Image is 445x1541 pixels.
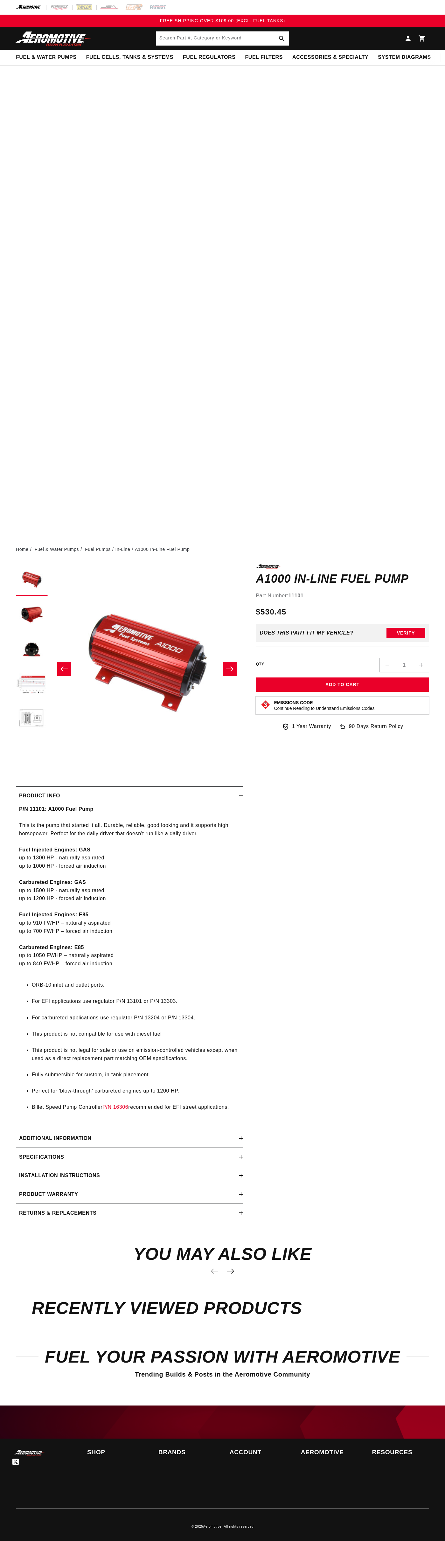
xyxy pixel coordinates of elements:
summary: Fuel Regulators [178,50,240,65]
summary: Fuel Cells, Tanks & Systems [81,50,178,65]
strong: Emissions Code [274,700,313,705]
summary: Shop [87,1450,144,1455]
button: Verify [386,628,425,638]
span: System Diagrams [378,54,431,61]
button: Load image 1 in gallery view [16,564,48,596]
a: Fuel & Water Pumps [35,546,79,553]
h2: Product Info [19,792,60,800]
summary: Additional information [16,1129,243,1148]
summary: Accessories & Specialty [288,50,373,65]
a: P/N 16306 [102,1104,128,1110]
a: 90 Days Return Policy [339,722,403,737]
h2: Returns & replacements [19,1209,96,1217]
strong: Carbureted Engines: GAS [19,879,86,885]
div: This is the pump that started it all. Durable, reliable, good looking and it supports high horsep... [16,805,243,1120]
li: Billet Speed Pump Controller recommended for EFI street applications. [32,1103,240,1111]
h2: Fuel Your Passion with Aeromotive [16,1349,429,1364]
div: Does This part fit My vehicle? [260,630,353,636]
button: Previous slide [208,1264,222,1278]
span: Trending Builds & Posts in the Aeromotive Community [135,1371,310,1378]
li: This product is not legal for sale or use on emission-controlled vehicles except when used as a d... [32,1046,240,1062]
summary: Product warranty [16,1185,243,1204]
summary: Account [230,1450,287,1455]
span: Accessories & Specialty [292,54,368,61]
summary: Specifications [16,1148,243,1166]
h2: You may also like [32,1246,413,1261]
h2: Specifications [19,1153,64,1161]
h2: Installation Instructions [19,1171,100,1180]
span: FREE SHIPPING OVER $109.00 (EXCL. FUEL TANKS) [160,18,285,23]
li: ORB-10 inlet and outlet ports. [32,981,240,989]
label: QTY [256,662,264,667]
summary: Installation Instructions [16,1166,243,1185]
summary: System Diagrams [373,50,435,65]
summary: Resources [372,1450,429,1455]
summary: Aeromotive [301,1450,358,1455]
button: Add to Cart [256,677,429,692]
button: Load image 2 in gallery view [16,599,48,631]
li: For EFI applications use regulator P/N 13101 or P/N 13303. [32,997,240,1005]
strong: P/N 11101: A1000 Fuel Pump [19,806,94,812]
button: Emissions CodeContinue Reading to Understand Emissions Codes [274,700,374,711]
li: This product is not compatible for use with diesel fuel [32,1030,240,1038]
span: 90 Days Return Policy [349,722,403,737]
img: Emissions code [261,700,271,710]
summary: Product Info [16,787,243,805]
h2: Product warranty [19,1190,78,1198]
summary: Returns & replacements [16,1204,243,1222]
li: In-Line [115,546,135,553]
small: All rights reserved [224,1525,254,1528]
span: Fuel Cells, Tanks & Systems [86,54,173,61]
button: Search Part #, Category or Keyword [275,31,289,45]
span: 1 Year Warranty [292,722,331,731]
nav: breadcrumbs [16,546,429,553]
a: Aeromotive [203,1525,222,1528]
li: A1000 In-Line Fuel Pump [135,546,190,553]
img: Aeromotive [14,31,93,46]
button: Next slide [224,1264,238,1278]
h2: Additional information [19,1134,92,1142]
h1: A1000 In-Line Fuel Pump [256,574,429,584]
button: Load image 5 in gallery view [16,704,48,736]
li: Perfect for 'blow-through' carbureted engines up to 1200 HP. [32,1087,240,1095]
summary: Brands [158,1450,215,1455]
button: Slide right [223,662,237,676]
span: Fuel & Water Pumps [16,54,77,61]
media-gallery: Gallery Viewer [16,564,243,774]
summary: Fuel Filters [240,50,288,65]
strong: 11101 [289,593,304,598]
a: 1 Year Warranty [282,722,331,731]
strong: Fuel Injected Engines: E85 [19,912,88,917]
input: Search Part #, Category or Keyword [156,31,289,45]
h2: Recently Viewed Products [32,1301,413,1315]
p: Continue Reading to Understand Emissions Codes [274,705,374,711]
a: Fuel Pumps [85,546,111,553]
span: Fuel Filters [245,54,283,61]
summary: Fuel & Water Pumps [11,50,81,65]
div: Part Number: [256,592,429,600]
small: © 2025 . [191,1525,223,1528]
img: Aeromotive [14,1450,45,1456]
strong: Fuel Injected Engines: GAS [19,847,91,852]
button: Load image 3 in gallery view [16,634,48,666]
li: For carbureted applications use regulator P/N 13204 or P/N 13304. [32,1014,240,1022]
a: Home [16,546,29,553]
strong: Carbureted Engines: E85 [19,945,84,950]
button: Load image 4 in gallery view [16,669,48,701]
span: Fuel Regulators [183,54,235,61]
li: Fully submersible for custom, in-tank placement. [32,1071,240,1079]
button: Slide left [57,662,71,676]
span: $530.45 [256,606,286,618]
